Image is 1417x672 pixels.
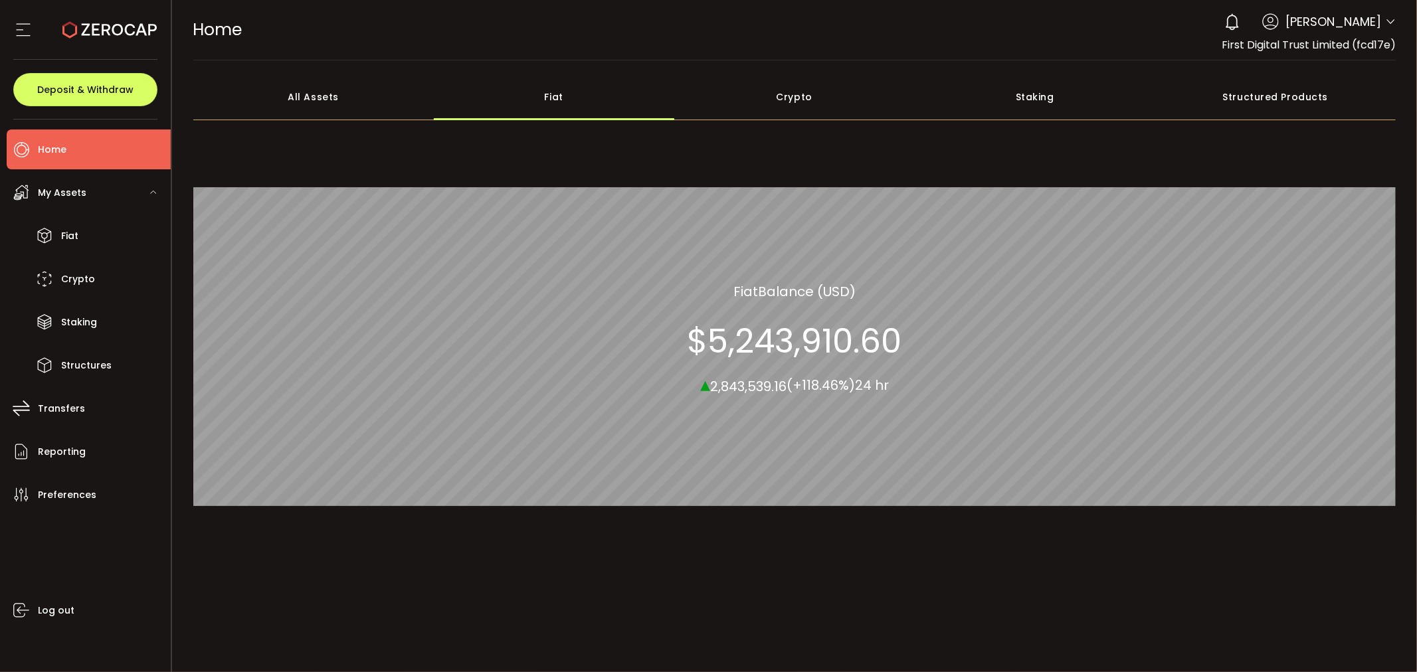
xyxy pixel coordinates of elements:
div: Fiat [434,74,674,120]
span: Home [193,18,242,41]
button: Deposit & Withdraw [13,73,157,106]
div: Staking [915,74,1155,120]
span: 2,843,539.16 [710,377,787,396]
span: Deposit & Withdraw [37,85,134,94]
span: Structures [61,356,112,375]
div: Structured Products [1155,74,1396,120]
span: (+118.46%) [787,377,855,395]
span: Transfers [38,399,85,418]
span: Preferences [38,485,96,505]
span: Staking [61,313,97,332]
section: $5,243,910.60 [687,321,901,361]
span: [PERSON_NAME] [1285,13,1381,31]
span: Log out [38,601,74,620]
span: ▴ [700,370,710,398]
div: Crypto [674,74,915,120]
span: Fiat [61,226,78,246]
span: Fiat [733,282,758,301]
span: 24 hr [855,377,889,395]
span: First Digital Trust Limited (fcd17e) [1222,37,1396,52]
div: All Assets [193,74,434,120]
span: Crypto [61,270,95,289]
section: Balance (USD) [733,282,856,301]
span: My Assets [38,183,86,203]
span: Reporting [38,442,86,462]
span: Home [38,140,66,159]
